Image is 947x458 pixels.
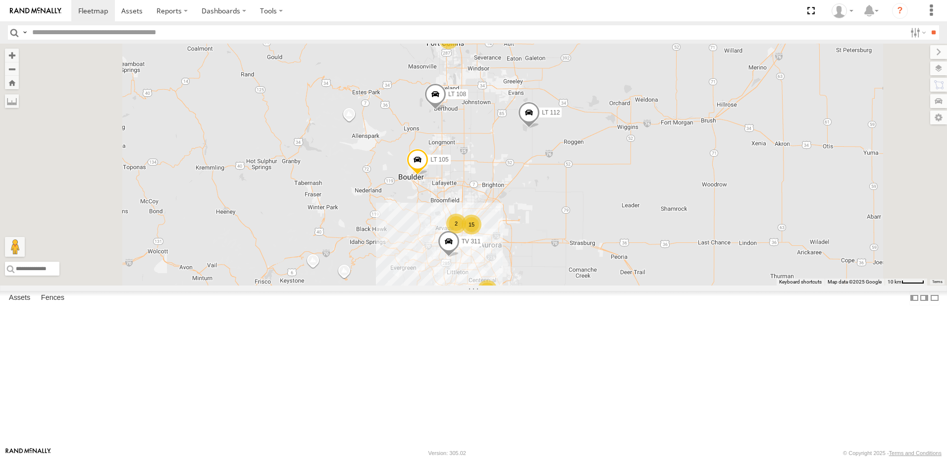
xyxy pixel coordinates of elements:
span: Map data ©2025 Google [828,279,882,285]
div: © Copyright 2025 - [843,450,942,456]
span: LT 108 [448,91,466,98]
label: Dock Summary Table to the Left [909,291,919,305]
label: Assets [4,291,35,305]
i: ? [892,3,908,19]
button: Zoom out [5,62,19,76]
label: Measure [5,94,19,108]
a: Terms [932,280,943,284]
div: 2 [477,280,497,300]
button: Zoom Home [5,76,19,89]
span: LT 112 [542,109,560,116]
label: Fences [36,291,69,305]
img: rand-logo.svg [10,7,61,14]
div: Bill Guildner [828,3,857,18]
div: 15 [462,215,481,234]
button: Keyboard shortcuts [779,279,822,286]
button: Drag Pegman onto the map to open Street View [5,237,25,257]
button: Map Scale: 10 km per 42 pixels [885,279,927,286]
div: 2 [446,214,466,233]
button: Zoom in [5,49,19,62]
a: Visit our Website [5,448,51,458]
label: Dock Summary Table to the Right [919,291,929,305]
label: Hide Summary Table [930,291,940,305]
div: Version: 305.02 [428,450,466,456]
a: Terms and Conditions [889,450,942,456]
label: Search Filter Options [906,25,928,40]
span: LT 105 [430,156,448,163]
label: Map Settings [930,111,947,124]
span: 10 km [888,279,901,285]
label: Search Query [21,25,29,40]
span: TV 311 [462,238,481,245]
